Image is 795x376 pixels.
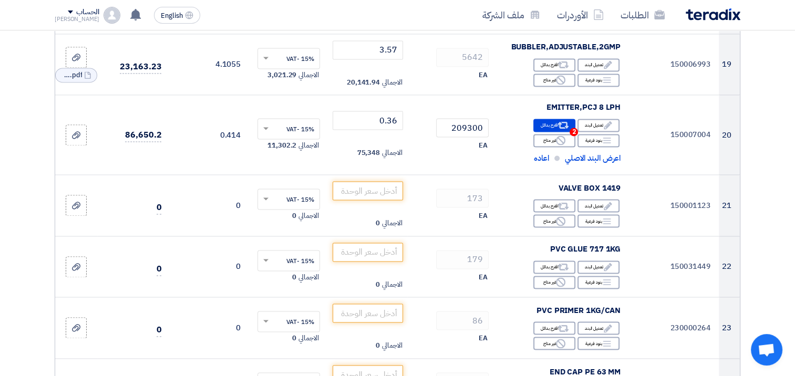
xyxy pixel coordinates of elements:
div: اقترح بدائل [533,260,575,274]
span: 0 [292,333,296,343]
input: RFQ_STEP1.ITEMS.2.AMOUNT_TITLE [436,250,489,269]
span: 2 [570,128,578,136]
span: PCB_1757419906051.pdf [61,70,82,80]
td: 150001123 [629,175,719,236]
input: RFQ_STEP1.ITEMS.2.AMOUNT_TITLE [436,118,489,137]
div: اقترح بدائل [533,119,575,132]
ng-select: VAT [257,48,320,69]
div: غير متاح [533,134,575,147]
a: الأوردرات [549,3,612,27]
div: غير متاح [533,74,575,87]
input: أدخل سعر الوحدة [333,243,404,262]
td: 0 [170,236,249,297]
span: PVC GLUE 717 1KG [550,243,621,255]
span: الاجمالي [298,211,318,221]
span: 0 [157,201,162,214]
span: الاجمالي [382,279,402,290]
button: English [154,7,200,24]
span: 20,141.94 [347,77,380,88]
span: 0 [157,263,162,276]
td: 19 [719,34,740,95]
span: اعرض البند الاصلي [565,152,621,164]
span: 11,302.2 [267,140,296,151]
span: PVC PRIMER 1KG/CAN [536,305,621,316]
input: أدخل سعر الوحدة [333,181,404,200]
td: 230000264 [629,297,719,359]
span: 0 [376,340,380,351]
div: تعديل البند [577,58,620,71]
td: 4.1055 [170,34,249,95]
div: EMITTER,PCJ 8 LPH [505,101,621,113]
input: RFQ_STEP1.ITEMS.2.AMOUNT_TITLE [436,311,489,330]
span: الاجمالي [382,77,402,88]
span: EA [479,333,488,343]
img: profile_test.png [104,7,120,24]
td: 150006993 [629,34,719,95]
span: الاجمالي [382,218,402,228]
td: 21 [719,175,740,236]
div: اقترح بدائل [533,321,575,335]
div: اقترح بدائل [533,58,575,71]
div: الحساب [76,8,99,17]
span: 0 [376,279,380,290]
span: EA [479,272,488,283]
td: 20 [719,95,740,175]
td: 150007004 [629,95,719,175]
span: 23,163.23 [120,60,161,74]
span: الاجمالي [298,272,318,283]
span: 75,348 [357,148,380,158]
span: الاجمالي [298,333,318,343]
div: تعديل البند [577,119,620,132]
div: [PERSON_NAME] [55,16,99,22]
span: الاجمالي [298,70,318,80]
div: غير متاح [533,276,575,289]
div: غير متاح [533,214,575,227]
ng-select: VAT [257,250,320,271]
span: 0 [292,211,296,221]
a: ملف الشركة [474,3,549,27]
td: 0 [170,175,249,236]
span: 0 [292,272,296,283]
span: اعاده [534,152,549,164]
td: 22 [719,236,740,297]
span: EA [479,211,488,221]
ng-select: VAT [257,311,320,332]
input: RFQ_STEP1.ITEMS.2.AMOUNT_TITLE [436,48,489,67]
span: EA [479,70,488,80]
div: بنود فرعية [577,337,620,350]
td: 150031449 [629,236,719,297]
input: أدخل سعر الوحدة [333,111,404,130]
div: Open chat [751,334,782,365]
span: 86,650.2 [125,129,161,142]
div: اقترح بدائل [533,199,575,212]
span: 0 [376,218,380,228]
div: تعديل البند [577,260,620,274]
ng-select: VAT [257,189,320,210]
span: VALVE BOX 1419 [559,182,621,194]
td: 0 [170,297,249,359]
div: بنود فرعية [577,74,620,87]
div: بنود فرعية [577,134,620,147]
span: 3,021.29 [267,70,296,80]
input: أدخل سعر الوحدة [333,304,404,322]
td: 0.414 [170,95,249,175]
span: English [161,12,183,19]
div: بنود فرعية [577,276,620,289]
ng-select: VAT [257,118,320,139]
span: الاجمالي [382,340,402,351]
div: غير متاح [533,337,575,350]
span: 0 [157,323,162,337]
a: الطلبات [612,3,673,27]
input: RFQ_STEP1.ITEMS.2.AMOUNT_TITLE [436,189,489,207]
span: الاجمالي [382,148,402,158]
img: Teradix logo [686,8,740,20]
td: 23 [719,297,740,359]
div: بنود فرعية [577,214,620,227]
span: BUBBLER,ADJUSTABLE,2GMP [511,41,621,53]
div: تعديل البند [577,199,620,212]
input: أدخل سعر الوحدة [333,40,404,59]
div: تعديل البند [577,321,620,335]
span: الاجمالي [298,140,318,151]
span: EA [479,140,488,151]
